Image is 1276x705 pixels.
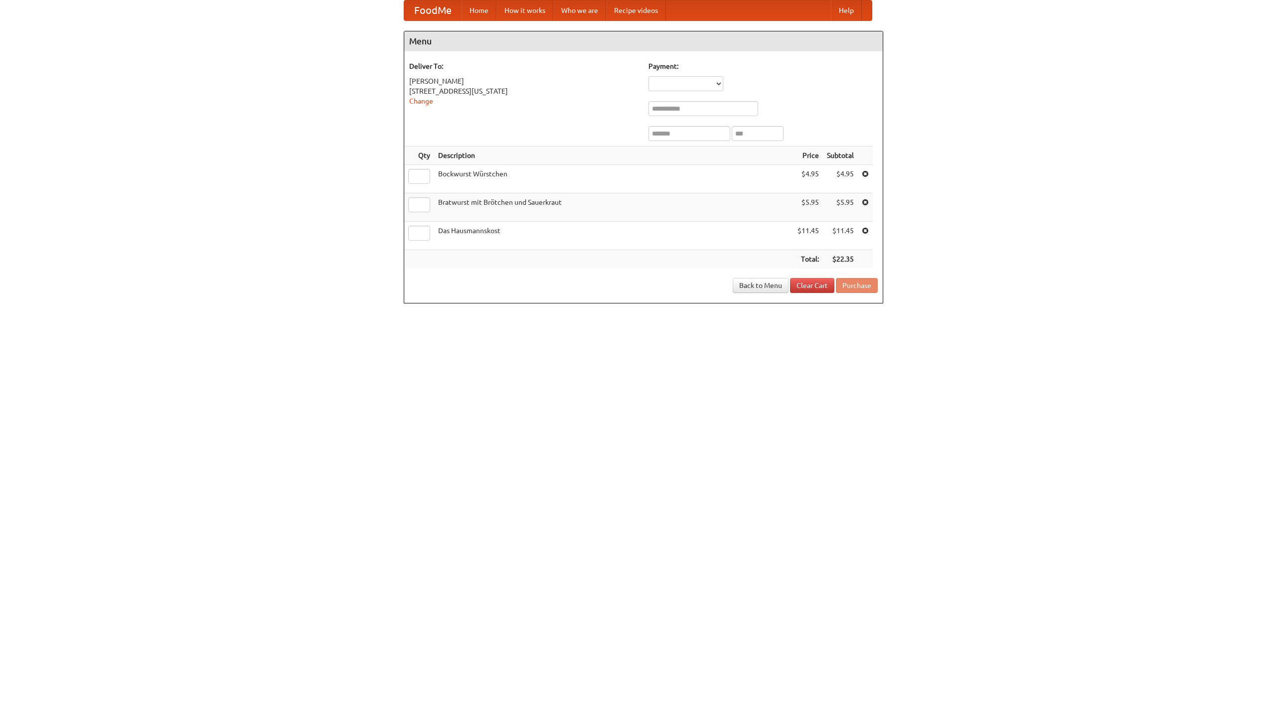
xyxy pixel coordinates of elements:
[434,222,794,250] td: Das Hausmannskost
[404,0,462,20] a: FoodMe
[648,61,878,71] h5: Payment:
[434,193,794,222] td: Bratwurst mit Brötchen und Sauerkraut
[404,31,883,51] h4: Menu
[823,165,858,193] td: $4.95
[794,165,823,193] td: $4.95
[794,193,823,222] td: $5.95
[794,146,823,165] th: Price
[434,146,794,165] th: Description
[794,250,823,269] th: Total:
[794,222,823,250] td: $11.45
[823,222,858,250] td: $11.45
[790,278,834,293] a: Clear Cart
[823,250,858,269] th: $22.35
[409,97,433,105] a: Change
[836,278,878,293] button: Purchase
[606,0,666,20] a: Recipe videos
[462,0,496,20] a: Home
[823,146,858,165] th: Subtotal
[409,86,638,96] div: [STREET_ADDRESS][US_STATE]
[733,278,789,293] a: Back to Menu
[823,193,858,222] td: $5.95
[409,61,638,71] h5: Deliver To:
[553,0,606,20] a: Who we are
[831,0,862,20] a: Help
[404,146,434,165] th: Qty
[409,76,638,86] div: [PERSON_NAME]
[496,0,553,20] a: How it works
[434,165,794,193] td: Bockwurst Würstchen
